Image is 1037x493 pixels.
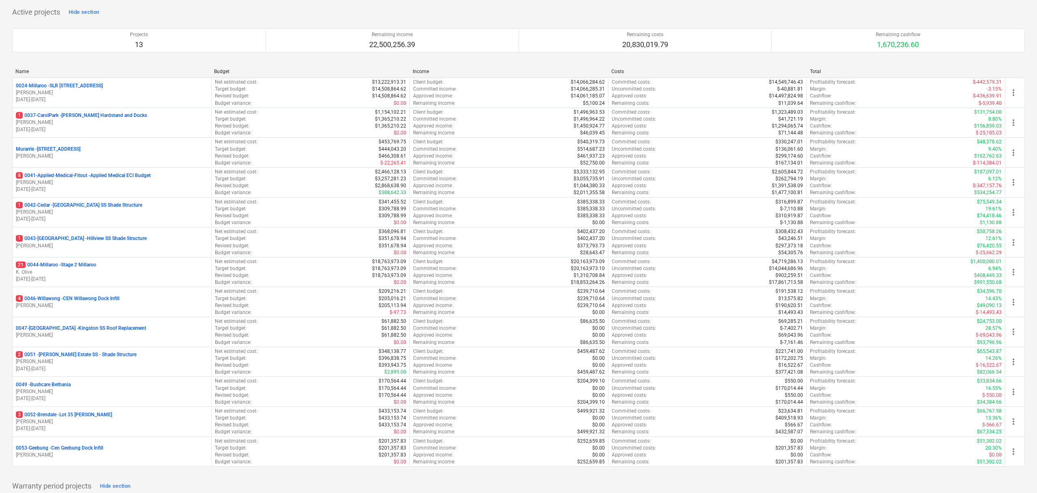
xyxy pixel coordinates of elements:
p: $41,721.19 [778,116,803,123]
p: Target budget : [215,86,247,93]
p: Remaining cashflow : [810,249,856,256]
p: $351,678.94 [379,235,406,242]
p: Uncommitted costs : [612,175,656,182]
p: Cashflow : [810,153,832,160]
p: $388,642.33 [379,189,406,196]
p: Revised budget : [215,123,249,130]
p: Approved income : [413,153,453,160]
p: $-7,110.88 [780,205,803,212]
p: $316,899.87 [775,199,803,205]
p: 6.94% [988,265,1002,272]
p: [DATE] - [DATE] [16,395,208,402]
p: Revised budget : [215,242,249,249]
p: Budget variance : [215,100,251,107]
div: 0049 -Bushcare Bethania[PERSON_NAME][DATE]-[DATE] [16,381,208,402]
p: Target budget : [215,265,247,272]
p: $0.00 [394,219,406,226]
p: Target budget : [215,235,247,242]
p: $-442,579.31 [973,79,1002,86]
p: Budget variance : [215,249,251,256]
p: Committed costs : [612,138,651,145]
p: Uncommitted costs : [612,235,656,242]
p: Committed costs : [612,169,651,175]
div: 20051 -[PERSON_NAME] Estate SS - Shade Structure[PERSON_NAME][DATE]-[DATE] [16,351,208,372]
p: 8.80% [988,116,1002,123]
span: 1 [16,112,23,119]
div: 0024-Millaroo -SLR [STREET_ADDRESS][PERSON_NAME][DATE]-[DATE] [16,82,208,103]
p: Remaining income : [413,249,455,256]
p: Profitability forecast : [810,228,856,235]
p: Net estimated cost : [215,138,258,145]
p: Margin : [810,235,827,242]
p: Client budget : [413,228,444,235]
p: $28,643.47 [580,249,605,256]
p: Cashflow : [810,123,832,130]
p: $2,466,128.13 [375,169,406,175]
p: $466,308.61 [379,153,406,160]
p: $74,418.46 [977,212,1002,219]
div: 0053-Geebung -Cen Geebung Dock Infill[PERSON_NAME] [16,445,208,458]
p: 0052-Brendale - Lot 35 [PERSON_NAME] [16,411,112,418]
p: Remaining income : [413,219,455,226]
p: $2,011,355.58 [574,189,605,196]
p: $1,044,380.33 [574,182,605,189]
p: Approved income : [413,242,453,249]
p: $309,788.99 [379,205,406,212]
div: 80041-Applied-Medical-Fitout -Applied Medical ECI Budget[PERSON_NAME][DATE]-[DATE] [16,172,208,193]
p: $1,496,963.53 [574,109,605,116]
p: $14,066,285.31 [571,86,605,93]
p: Remaining costs : [612,130,649,136]
div: Hide section [69,8,99,17]
p: Approved costs : [612,272,647,279]
span: more_vert [1009,148,1018,158]
span: 1 [16,202,23,208]
p: Remaining income : [413,100,455,107]
p: $1,477,100.81 [772,189,803,196]
p: Profitability forecast : [810,79,856,86]
p: Remaining income [369,31,415,38]
p: $299,174.60 [775,153,803,160]
p: Remaining income : [413,130,455,136]
p: $2,868,638.90 [375,182,406,189]
span: more_vert [1009,297,1018,307]
p: Committed income : [413,235,457,242]
p: $167,134.01 [775,160,803,166]
p: $373,793.73 [577,242,605,249]
span: more_vert [1009,238,1018,247]
p: Revised budget : [215,272,249,279]
p: K. Olive [16,269,208,276]
p: Margin : [810,265,827,272]
p: $20,163,973.10 [571,265,605,272]
p: $-347,157.76 [973,182,1002,189]
p: $341,455.52 [379,199,406,205]
p: Committed costs : [612,199,651,205]
p: $4,719,286.13 [772,258,803,265]
p: $162,762.63 [974,153,1002,160]
div: 210044-Millaroo -Stage 2 MillarooK. Olive[DATE]-[DATE] [16,262,208,282]
p: Committed income : [413,86,457,93]
p: $52,750.00 [580,160,605,166]
p: $461,937.23 [577,153,605,160]
p: Remaining cashflow : [810,160,856,166]
p: Net estimated cost : [215,199,258,205]
div: 0047-[GEOGRAPHIC_DATA] -Kingston SS Roof Replacement[PERSON_NAME] [16,325,208,339]
p: $11,039.64 [778,100,803,107]
p: Margin : [810,116,827,123]
p: $18,763,973.09 [372,272,406,279]
p: $330,247.01 [775,138,803,145]
p: $-436,639.91 [973,93,1002,99]
p: 0041-Applied-Medical-Fitout - Applied Medical ECI Budget [16,172,151,179]
p: Uncommitted costs : [612,205,656,212]
p: Budget variance : [215,189,251,196]
p: $14,549,746.43 [769,79,803,86]
p: Net estimated cost : [215,109,258,116]
p: $5,100.24 [583,100,605,107]
p: 0037-CarolPark - [PERSON_NAME] Hardstand and Docks [16,112,147,119]
span: more_vert [1009,88,1018,97]
p: $14,497,824.98 [769,93,803,99]
p: $13,222,913.31 [372,79,406,86]
p: [PERSON_NAME] [16,388,208,395]
p: Remaining costs [622,31,668,38]
p: Remaining cashflow : [810,130,856,136]
p: Margin : [810,86,827,93]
